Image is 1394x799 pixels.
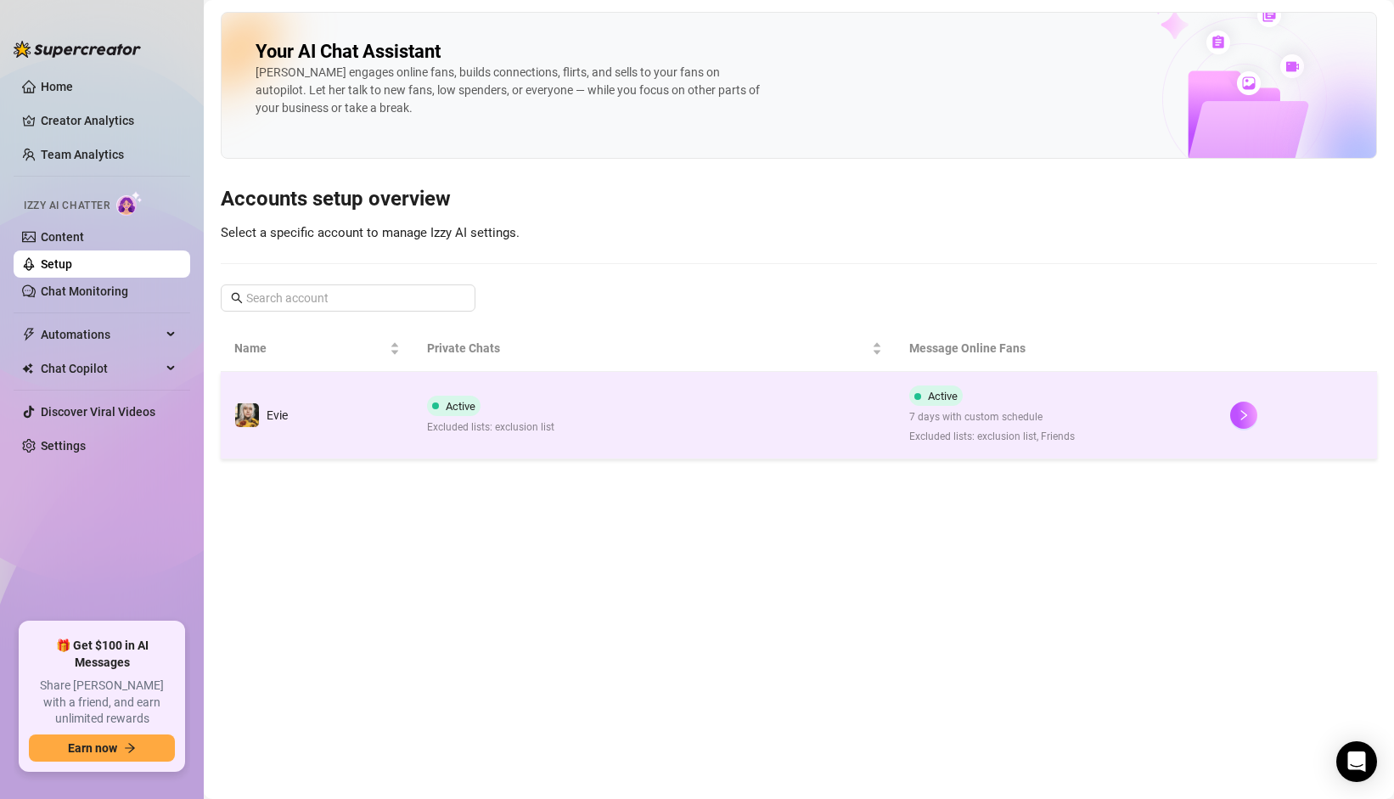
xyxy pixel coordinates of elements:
span: Private Chats [427,339,868,357]
a: Discover Viral Videos [41,405,155,419]
span: search [231,292,243,304]
th: Name [221,325,413,372]
a: Setup [41,257,72,271]
a: Team Analytics [41,148,124,161]
button: right [1230,402,1257,429]
img: AI Chatter [116,191,143,216]
span: Earn now [68,741,117,755]
span: arrow-right [124,742,136,754]
h2: Your AI Chat Assistant [256,40,441,64]
span: 🎁 Get $100 in AI Messages [29,638,175,671]
div: [PERSON_NAME] engages online fans, builds connections, flirts, and sells to your fans on autopilo... [256,64,765,117]
th: Private Chats [413,325,896,372]
span: thunderbolt [22,328,36,341]
span: Evie [267,408,288,422]
span: Izzy AI Chatter [24,198,110,214]
span: right [1238,409,1250,421]
th: Message Online Fans [896,325,1217,372]
h3: Accounts setup overview [221,186,1377,213]
span: 7 days with custom schedule [909,409,1075,425]
a: Settings [41,439,86,453]
span: Chat Copilot [41,355,161,382]
span: Active [446,400,475,413]
img: logo-BBDzfeDw.svg [14,41,141,58]
span: Name [234,339,386,357]
a: Chat Monitoring [41,284,128,298]
span: Automations [41,321,161,348]
a: Content [41,230,84,244]
span: Active [928,390,958,402]
a: Home [41,80,73,93]
img: Evie [235,403,259,427]
span: Excluded lists: exclusion list, Friends [909,429,1075,445]
img: Chat Copilot [22,363,33,374]
input: Search account [246,289,452,307]
span: Share [PERSON_NAME] with a friend, and earn unlimited rewards [29,678,175,728]
span: Excluded lists: exclusion list [427,419,554,436]
div: Open Intercom Messenger [1336,741,1377,782]
span: Select a specific account to manage Izzy AI settings. [221,225,520,240]
button: Earn nowarrow-right [29,734,175,762]
a: Creator Analytics [41,107,177,134]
